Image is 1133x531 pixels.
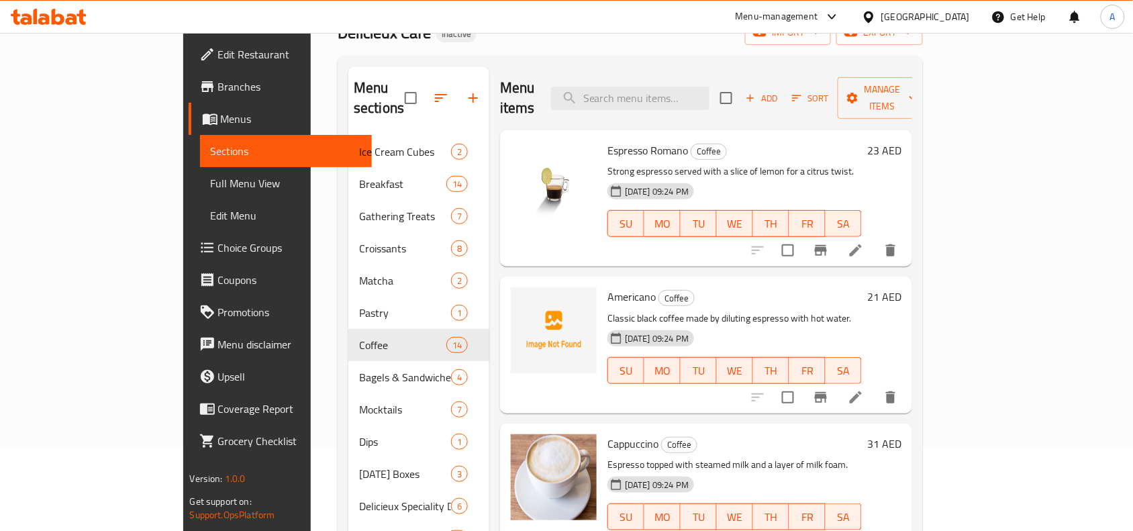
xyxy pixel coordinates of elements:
[190,506,275,524] a: Support.OpsPlatform
[831,361,856,381] span: SA
[774,236,802,264] span: Select to update
[659,291,694,306] span: Coffee
[348,426,489,458] div: Dips1
[451,466,468,482] div: items
[867,434,901,453] h6: 31 AED
[783,88,838,109] span: Sort items
[189,296,373,328] a: Promotions
[359,466,451,482] span: [DATE] Boxes
[359,369,451,385] span: Bagels & Sandwiches
[848,389,864,405] a: Edit menu item
[348,168,489,200] div: Breakfast14
[681,357,717,384] button: TU
[397,84,425,112] span: Select all sections
[758,361,784,381] span: TH
[190,493,252,510] span: Get support on:
[189,328,373,360] a: Menu disclaimer
[189,38,373,70] a: Edit Restaurant
[847,24,912,41] span: export
[218,369,362,385] span: Upsell
[451,305,468,321] div: items
[218,336,362,352] span: Menu disclaimer
[218,272,362,288] span: Coupons
[511,287,597,373] img: Americano
[500,78,535,118] h2: Menu items
[789,210,826,237] button: FR
[221,111,362,127] span: Menus
[740,88,783,109] button: Add
[218,79,362,95] span: Branches
[447,339,467,352] span: 14
[805,234,837,267] button: Branch-specific-item
[359,337,446,353] span: Coffee
[736,9,818,25] div: Menu-management
[452,403,467,416] span: 7
[225,470,246,487] span: 1.0.0
[359,176,446,192] span: Breakfast
[452,436,467,448] span: 1
[359,498,451,514] span: Delicieux Speciality Desserts
[875,381,907,414] button: delete
[717,357,753,384] button: WE
[613,508,639,527] span: SU
[756,24,820,41] span: import
[686,508,711,527] span: TU
[848,81,917,115] span: Manage items
[795,361,820,381] span: FR
[607,210,644,237] button: SU
[190,470,223,487] span: Version:
[189,103,373,135] a: Menus
[607,434,658,454] span: Cappuccino
[758,508,784,527] span: TH
[1110,9,1116,24] span: A
[722,214,748,234] span: WE
[644,503,681,530] button: MO
[511,434,597,520] img: Cappuccino
[620,185,694,198] span: [DATE] 09:24 PM
[359,401,451,418] span: Mocktails
[744,91,780,106] span: Add
[189,360,373,393] a: Upsell
[211,175,362,191] span: Full Menu View
[189,70,373,103] a: Branches
[211,143,362,159] span: Sections
[452,146,467,158] span: 2
[452,500,467,513] span: 6
[686,361,711,381] span: TU
[348,458,489,490] div: [DATE] Boxes3
[452,242,467,255] span: 8
[218,240,362,256] span: Choice Groups
[607,456,862,473] p: Espresso topped with steamed milk and a layer of milk foam.
[218,46,362,62] span: Edit Restaurant
[607,357,644,384] button: SU
[607,140,688,160] span: Espresso Romano
[792,91,829,106] span: Sort
[607,310,862,327] p: Classic black coffee made by diluting espresso with hot water.
[722,361,748,381] span: WE
[831,214,856,234] span: SA
[826,357,862,384] button: SA
[826,210,862,237] button: SA
[348,297,489,329] div: Pastry1
[831,508,856,527] span: SA
[867,141,901,160] h6: 23 AED
[348,136,489,168] div: Ice Cream Cubes2
[551,87,709,110] input: search
[758,214,784,234] span: TH
[436,28,477,40] span: Inactive
[753,210,789,237] button: TH
[211,207,362,224] span: Edit Menu
[774,383,802,412] span: Select to update
[348,329,489,361] div: Coffee14
[200,167,373,199] a: Full Menu View
[359,144,451,160] div: Ice Cream Cubes
[452,371,467,384] span: 4
[613,361,639,381] span: SU
[359,273,451,289] span: Matcha
[658,290,695,306] div: Coffee
[789,88,832,109] button: Sort
[452,307,467,320] span: 1
[607,287,656,307] span: Americano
